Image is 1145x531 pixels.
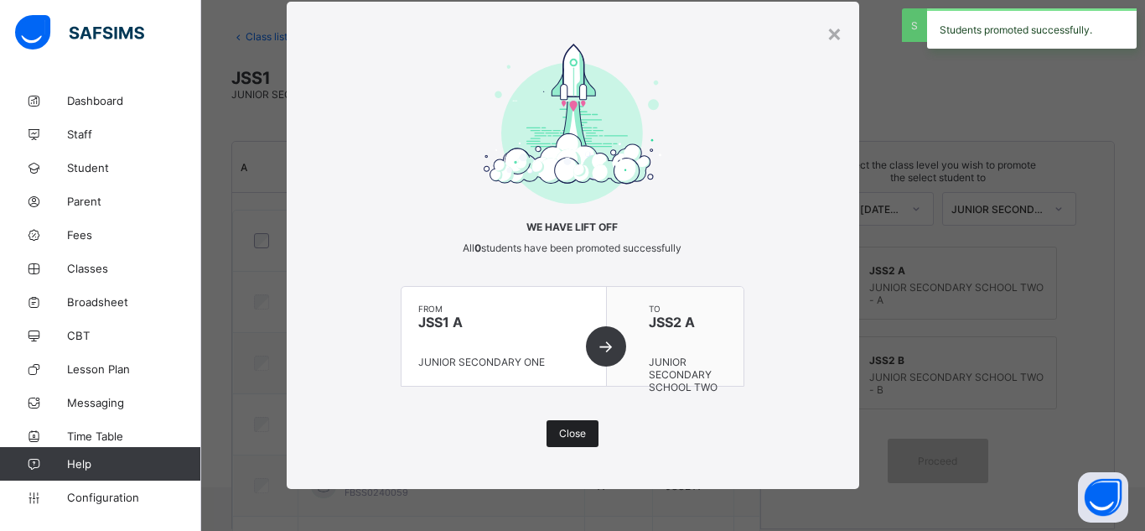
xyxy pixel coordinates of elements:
[67,295,201,309] span: Broadsheet
[15,15,144,50] img: safsims
[67,329,201,342] span: CBT
[826,18,842,47] div: ×
[67,429,201,443] span: Time Table
[474,242,481,254] b: 0
[67,161,201,174] span: Student
[649,314,727,331] span: JSS2 A
[67,457,200,471] span: Help
[67,491,200,504] span: Configuration
[559,427,586,440] span: Close
[418,356,545,368] span: JUNIOR SECONDARY ONE
[67,195,201,208] span: Parent
[463,242,681,254] span: All students have been promoted successfully
[401,221,744,233] span: We have lift off
[67,362,201,376] span: Lesson Plan
[418,314,589,331] span: JSS1 A
[67,94,201,107] span: Dashboard
[927,8,1137,49] div: Students promoted successfully.
[1078,472,1128,523] button: Open asap
[649,356,718,393] span: JUNIOR SECONDARY SCHOOL TWO
[67,128,201,141] span: Staff
[418,304,589,314] span: from
[67,396,201,409] span: Messaging
[67,228,201,242] span: Fees
[484,44,661,204] img: take-off-complete.1ce1a4aa937d04e8611fc73cc7ee0ef8.svg
[649,304,727,314] span: to
[67,262,201,275] span: Classes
